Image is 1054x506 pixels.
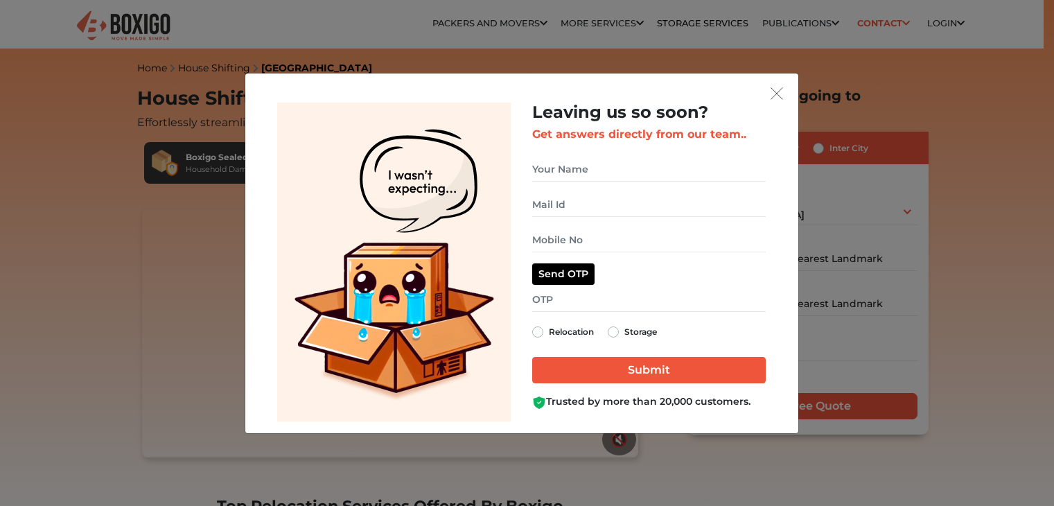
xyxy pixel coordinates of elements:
h3: Get answers directly from our team.. [532,128,766,141]
input: Mobile No [532,228,766,252]
img: Lead Welcome Image [277,103,511,422]
div: Trusted by more than 20,000 customers. [532,394,766,409]
input: OTP [532,288,766,312]
label: Relocation [549,324,594,340]
input: Submit [532,357,766,383]
img: exit [771,87,783,100]
label: Storage [624,324,657,340]
h2: Leaving us so soon? [532,103,766,123]
input: Your Name [532,157,766,182]
input: Mail Id [532,193,766,217]
button: Send OTP [532,263,595,285]
img: Boxigo Customer Shield [532,396,546,410]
